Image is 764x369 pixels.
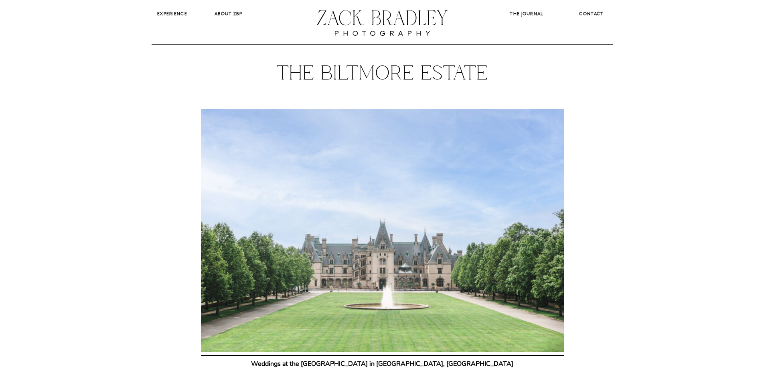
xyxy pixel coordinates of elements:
[504,10,549,18] a: The Journal
[157,11,187,16] b: Experience
[510,11,543,16] b: The Journal
[251,359,513,368] strong: Weddings at the [GEOGRAPHIC_DATA] in [GEOGRAPHIC_DATA], [GEOGRAPHIC_DATA]
[215,11,242,16] b: About ZBP
[242,62,522,86] h1: The Biltmore Estate
[152,10,193,18] a: Experience
[573,10,611,18] a: CONTACT
[208,10,249,18] a: About ZBP
[579,11,604,16] b: CONTACT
